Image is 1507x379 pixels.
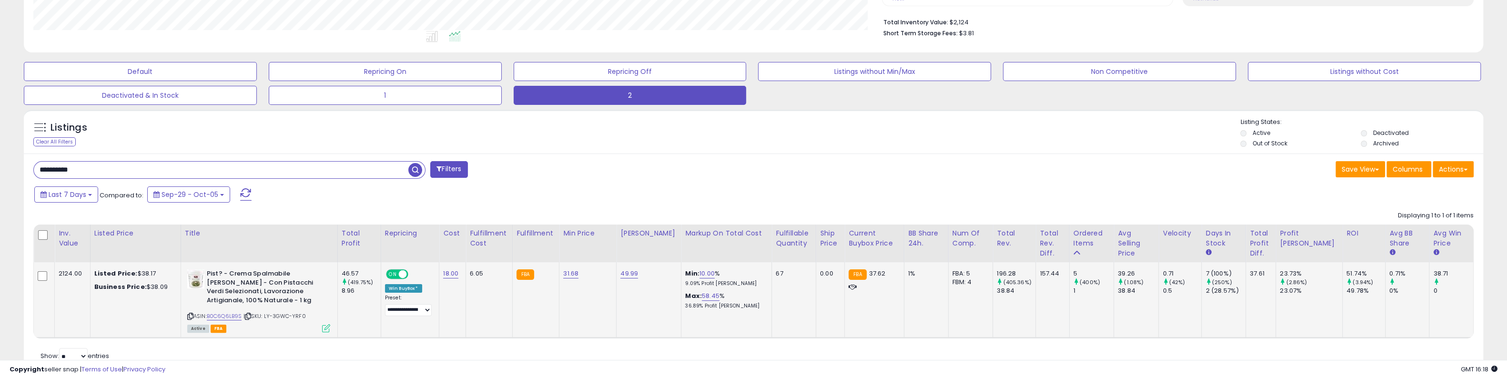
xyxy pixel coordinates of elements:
[1433,287,1473,295] div: 0
[849,269,866,280] small: FBA
[24,62,257,81] button: Default
[1248,62,1481,81] button: Listings without Cost
[1163,269,1201,278] div: 0.71
[563,269,578,278] a: 31.68
[342,269,381,278] div: 46.57
[685,228,768,238] div: Markup on Total Cost
[385,228,435,238] div: Repricing
[1353,278,1373,286] small: (3.94%)
[1212,278,1232,286] small: (250%)
[1335,161,1385,177] button: Save View
[34,186,98,203] button: Last 7 Days
[1373,139,1399,147] label: Archived
[1118,228,1154,258] div: Avg Selling Price
[443,228,462,238] div: Cost
[187,269,204,288] img: 41BjjZeTTGL._SL40_.jpg
[1205,228,1242,248] div: Days In Stock
[1073,287,1113,295] div: 1
[820,269,837,278] div: 0.00
[997,287,1035,295] div: 38.84
[162,190,218,199] span: Sep-29 - Oct-05
[702,291,719,301] a: 58.45
[1118,269,1158,278] div: 39.26
[1346,287,1385,295] div: 49.78%
[1073,228,1110,248] div: Ordered Items
[1389,287,1429,295] div: 0%
[185,228,334,238] div: Title
[681,225,772,262] th: The percentage added to the cost of goods (COGS) that forms the calculator for Min & Max prices.
[1433,161,1474,177] button: Actions
[1461,365,1497,374] span: 2025-10-13 16:18 GMT
[1433,228,1469,248] div: Avg Win Price
[1205,287,1245,295] div: 2 (28.57%)
[1118,287,1158,295] div: 38.84
[10,365,165,374] div: seller snap | |
[1389,269,1429,278] div: 0.71%
[516,228,555,238] div: Fulfillment
[997,228,1032,248] div: Total Rev.
[40,351,109,360] span: Show: entries
[207,312,242,320] a: B0C6Q6LB9S
[470,269,505,278] div: 6.05
[94,269,173,278] div: $38.17
[849,228,900,248] div: Current Buybox Price
[883,18,948,26] b: Total Inventory Value:
[620,228,677,238] div: [PERSON_NAME]
[1073,269,1113,278] div: 5
[1163,228,1197,238] div: Velocity
[1253,129,1270,137] label: Active
[685,280,764,287] p: 9.09% Profit [PERSON_NAME]
[1040,228,1065,258] div: Total Rev. Diff.
[908,269,941,278] div: 1%
[94,269,138,278] b: Listed Price:
[51,121,87,134] h5: Listings
[952,228,989,248] div: Num of Comp.
[211,325,227,333] span: FBA
[407,270,422,278] span: OFF
[348,278,373,286] small: (419.75%)
[1003,62,1236,81] button: Non Competitive
[94,283,173,291] div: $38.09
[94,228,177,238] div: Listed Price
[1205,248,1211,257] small: Days In Stock.
[387,270,399,278] span: ON
[1389,228,1425,248] div: Avg BB Share
[699,269,715,278] a: 10.00
[207,269,323,307] b: Pist? - Crema Spalmabile [PERSON_NAME] - Con Pistacchi Verdi Selezionati, Lavorazione Artigianale...
[147,186,230,203] button: Sep-29 - Oct-05
[100,191,143,200] span: Compared to:
[10,365,44,374] strong: Copyright
[385,295,432,316] div: Preset:
[269,86,502,105] button: 1
[685,269,764,287] div: %
[1386,161,1431,177] button: Columns
[1280,269,1342,278] div: 23.73%
[1250,228,1272,258] div: Total Profit Diff.
[820,228,840,248] div: Ship Price
[952,278,986,287] div: FBM: 4
[1280,228,1338,248] div: Profit [PERSON_NAME]
[563,228,612,238] div: Min Price
[59,228,86,248] div: Inv. value
[776,228,812,248] div: Fulfillable Quantity
[33,137,76,146] div: Clear All Filters
[1373,129,1409,137] label: Deactivated
[243,312,306,320] span: | SKU: LY-3GWC-YRF0
[470,228,508,248] div: Fulfillment Cost
[758,62,991,81] button: Listings without Min/Max
[869,269,886,278] span: 37.62
[1040,269,1062,278] div: 157.44
[342,228,377,248] div: Total Profit
[1346,269,1385,278] div: 51.74%
[443,269,458,278] a: 18.00
[883,29,958,37] b: Short Term Storage Fees:
[620,269,638,278] a: 49.99
[1253,139,1287,147] label: Out of Stock
[342,287,381,295] div: 8.96
[94,282,147,291] b: Business Price:
[776,269,809,278] div: 67
[1250,269,1268,278] div: 37.61
[908,228,944,248] div: BB Share 24h.
[685,291,702,300] b: Max:
[516,269,534,280] small: FBA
